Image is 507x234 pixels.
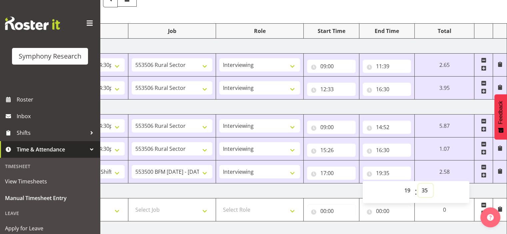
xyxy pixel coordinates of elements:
[307,143,356,157] input: Click to select...
[19,51,81,61] div: Symphony Research
[363,166,411,180] input: Click to select...
[17,128,87,138] span: Shifts
[17,144,87,154] span: Time & Attendance
[2,173,98,190] a: View Timesheets
[17,111,97,121] span: Inbox
[307,204,356,218] input: Click to select...
[2,190,98,206] a: Manual Timesheet Entry
[415,184,417,200] span: :
[415,137,474,160] td: 1.07
[415,115,474,137] td: 5.87
[363,83,411,96] input: Click to select...
[487,214,494,221] img: help-xxl-2.png
[418,27,471,35] div: Total
[415,77,474,100] td: 3.95
[41,39,507,54] td: [DATE]
[132,27,212,35] div: Job
[415,198,474,221] td: 0
[363,204,411,218] input: Click to select...
[494,94,507,139] button: Feedback - Show survey
[219,27,300,35] div: Role
[415,54,474,77] td: 2.65
[415,160,474,183] td: 2.58
[2,159,98,173] div: Timesheet
[5,17,60,30] img: Rosterit website logo
[2,206,98,220] div: Leave
[363,120,411,134] input: Click to select...
[307,27,356,35] div: Start Time
[363,143,411,157] input: Click to select...
[17,95,97,105] span: Roster
[41,183,507,198] td: [DATE]
[5,223,95,233] span: Apply for Leave
[307,60,356,73] input: Click to select...
[5,193,95,203] span: Manual Timesheet Entry
[307,166,356,180] input: Click to select...
[498,101,504,124] span: Feedback
[363,27,411,35] div: End Time
[307,120,356,134] input: Click to select...
[5,176,95,186] span: View Timesheets
[307,83,356,96] input: Click to select...
[41,100,507,115] td: [DATE]
[363,60,411,73] input: Click to select...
